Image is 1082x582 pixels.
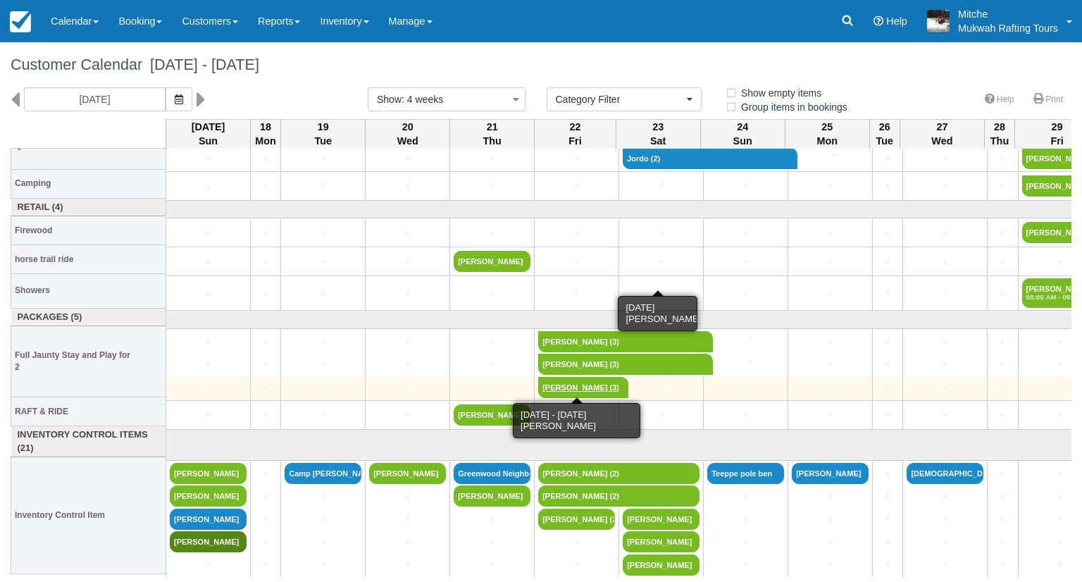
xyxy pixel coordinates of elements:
[792,512,869,526] a: +
[876,357,899,372] a: +
[170,408,247,423] a: +
[454,485,530,507] a: [PERSON_NAME]
[792,254,869,269] a: +
[170,357,247,372] a: +
[907,535,983,550] a: +
[873,16,883,26] i: Help
[369,489,446,504] a: +
[454,557,530,572] a: +
[907,286,983,301] a: +
[792,286,869,301] a: +
[725,87,833,97] span: Show empty items
[991,357,1014,372] a: +
[876,151,899,166] a: +
[538,225,615,240] a: +
[170,557,247,572] a: +
[788,148,869,163] a: +
[623,179,699,194] a: +
[538,254,615,269] a: +
[792,335,869,349] a: +
[538,151,615,166] a: +
[369,557,446,572] a: +
[11,245,166,274] th: horse trail ride
[369,286,446,301] a: +
[700,119,785,149] th: 24 Sun
[170,254,247,269] a: +
[450,119,535,149] th: 21 Thu
[792,408,869,423] a: +
[876,512,899,526] a: +
[707,286,784,301] a: +
[876,335,899,349] a: +
[876,408,899,423] a: +
[707,489,784,504] a: +
[254,535,277,550] a: +
[369,463,446,484] a: [PERSON_NAME]
[907,335,983,349] a: +
[285,408,361,423] a: +
[251,119,281,149] th: 18 Mon
[792,535,869,550] a: +
[991,489,1014,504] a: +
[377,94,402,105] span: Show
[254,335,277,349] a: +
[11,216,166,245] th: Firewood
[454,335,530,349] a: +
[907,463,983,484] a: [DEMOGRAPHIC_DATA][PERSON_NAME]
[792,489,869,504] a: +
[11,326,166,397] th: Full Jaunty Stay and Play for 2
[285,512,361,526] a: +
[166,119,251,149] th: [DATE] Sun
[285,179,361,194] a: +
[254,512,277,526] a: +
[907,489,983,504] a: +
[623,225,699,240] a: +
[254,466,277,481] a: +
[170,463,247,484] a: [PERSON_NAME]
[991,151,1014,166] a: +
[991,179,1014,194] a: +
[538,509,615,530] a: [PERSON_NAME] (2)
[792,225,869,240] a: +
[623,555,699,576] a: [PERSON_NAME]
[538,331,704,352] a: [PERSON_NAME] (3)
[704,354,785,369] a: +
[907,179,983,194] a: +
[285,151,361,166] a: +
[15,428,163,454] a: Inventory Control Items (21)
[707,225,784,240] a: +
[984,119,1014,149] th: 28 Thu
[538,286,615,301] a: +
[454,251,530,272] a: [PERSON_NAME]
[11,274,166,308] th: Showers
[876,380,899,395] a: +
[10,11,31,32] img: checkfront-main-nav-mini-logo.png
[538,535,615,550] a: +
[907,254,983,269] a: +
[369,512,446,526] a: +
[369,380,446,395] a: +
[368,87,526,111] button: Show: 4 weeks
[254,225,277,240] a: +
[11,56,1071,73] h1: Customer Calendar
[11,397,166,426] th: RAFT & RIDE
[15,201,163,214] a: Retail (4)
[285,254,361,269] a: +
[170,335,247,349] a: +
[369,179,446,194] a: +
[454,179,530,194] a: +
[254,489,277,504] a: +
[170,380,247,395] a: +
[785,119,869,149] th: 25 Mon
[170,225,247,240] a: +
[285,535,361,550] a: +
[454,151,530,166] a: +
[454,357,530,372] a: +
[254,408,277,423] a: +
[538,179,615,194] a: +
[254,357,277,372] a: +
[285,489,361,504] a: +
[11,457,166,574] th: Inventory Control Item
[170,179,247,194] a: +
[285,557,361,572] a: +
